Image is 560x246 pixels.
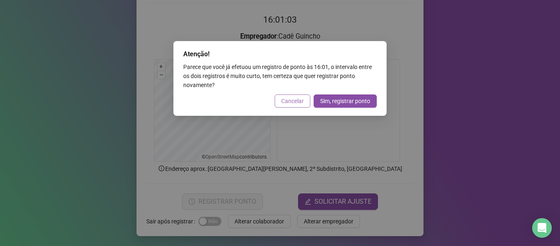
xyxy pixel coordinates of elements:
[314,94,377,108] button: Sim, registrar ponto
[275,94,310,108] button: Cancelar
[183,62,377,90] div: Parece que você já efetuou um registro de ponto às 16:01 , o intervalo entre os dois registros é ...
[281,97,304,106] span: Cancelar
[320,97,370,106] span: Sim, registrar ponto
[183,49,377,59] div: Atenção!
[532,218,552,238] div: Open Intercom Messenger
